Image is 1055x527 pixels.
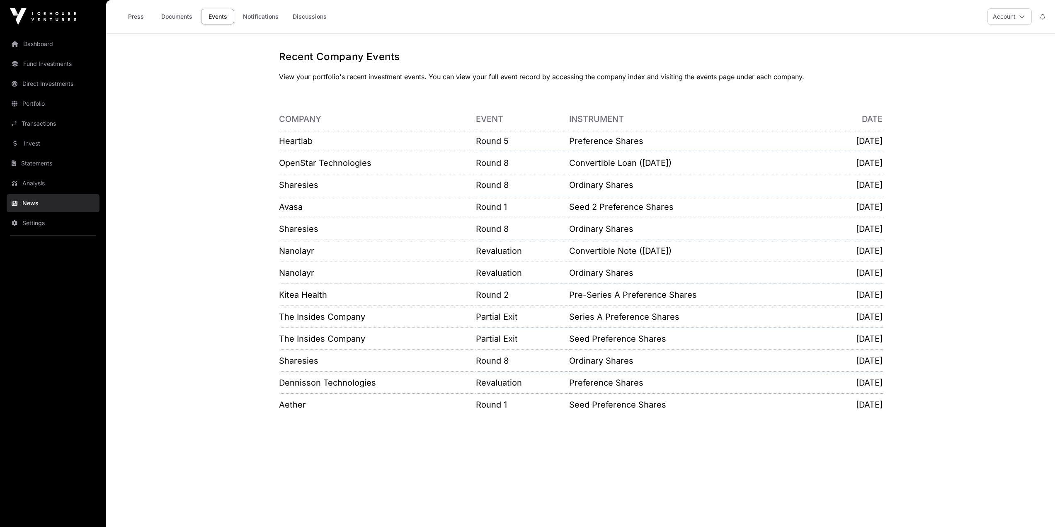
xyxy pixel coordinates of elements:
p: Convertible Loan ([DATE]) [569,157,828,169]
p: Preference Shares [569,377,828,389]
a: Press [119,9,153,24]
a: Heartlab [279,136,313,146]
p: Seed 2 Preference Shares [569,201,828,213]
p: [DATE] [829,179,883,191]
p: Pre-Series A Preference Shares [569,289,828,301]
p: [DATE] [829,157,883,169]
p: Round 5 [476,135,569,147]
p: Ordinary Shares [569,223,828,235]
a: Kitea Health [279,290,327,300]
a: The Insides Company [279,312,365,322]
th: Instrument [569,108,828,130]
a: News [7,194,99,212]
a: Discussions [287,9,332,24]
a: Sharesies [279,180,318,190]
p: Series A Preference Shares [569,311,828,323]
p: Revaluation [476,245,569,257]
a: Invest [7,134,99,153]
p: View your portfolio's recent investment events. You can view your full event record by accessing ... [279,72,883,82]
p: [DATE] [829,201,883,213]
p: Round 1 [476,399,569,410]
p: [DATE] [829,223,883,235]
a: Events [201,9,234,24]
p: Revaluation [476,377,569,389]
a: Documents [156,9,198,24]
p: Partial Exit [476,333,569,345]
p: Round 1 [476,201,569,213]
h1: Recent Company Events [279,50,883,63]
a: The Insides Company [279,334,365,344]
p: Convertible Note ([DATE]) [569,245,828,257]
p: [DATE] [829,355,883,367]
a: Notifications [238,9,284,24]
p: Round 8 [476,223,569,235]
a: Direct Investments [7,75,99,93]
p: Round 8 [476,179,569,191]
p: Round 8 [476,157,569,169]
th: Date [829,108,883,130]
p: Partial Exit [476,311,569,323]
p: [DATE] [829,399,883,410]
p: [DATE] [829,245,883,257]
a: Settings [7,214,99,232]
p: Ordinary Shares [569,355,828,367]
p: [DATE] [829,311,883,323]
p: Ordinary Shares [569,179,828,191]
p: Revaluation [476,267,569,279]
p: Round 8 [476,355,569,367]
th: Company [279,108,476,130]
p: Seed Preference Shares [569,333,828,345]
a: Avasa [279,202,303,212]
a: Nanolayr [279,246,314,256]
a: Sharesies [279,356,318,366]
p: [DATE] [829,289,883,301]
p: [DATE] [829,377,883,389]
a: Analysis [7,174,99,192]
p: Preference Shares [569,135,828,147]
p: [DATE] [829,333,883,345]
a: Statements [7,154,99,172]
a: Sharesies [279,224,318,234]
iframe: Chat Widget [1014,487,1055,527]
button: Account [987,8,1032,25]
a: Aether [279,400,306,410]
a: OpenStar Technologies [279,158,371,168]
img: Icehouse Ventures Logo [10,8,76,25]
a: Portfolio [7,95,99,113]
p: Round 2 [476,289,569,301]
p: [DATE] [829,135,883,147]
a: Fund Investments [7,55,99,73]
a: Transactions [7,114,99,133]
a: Dashboard [7,35,99,53]
a: Nanolayr [279,268,314,278]
a: Dennisson Technologies [279,378,376,388]
p: Seed Preference Shares [569,399,828,410]
p: [DATE] [829,267,883,279]
th: Event [476,108,569,130]
p: Ordinary Shares [569,267,828,279]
